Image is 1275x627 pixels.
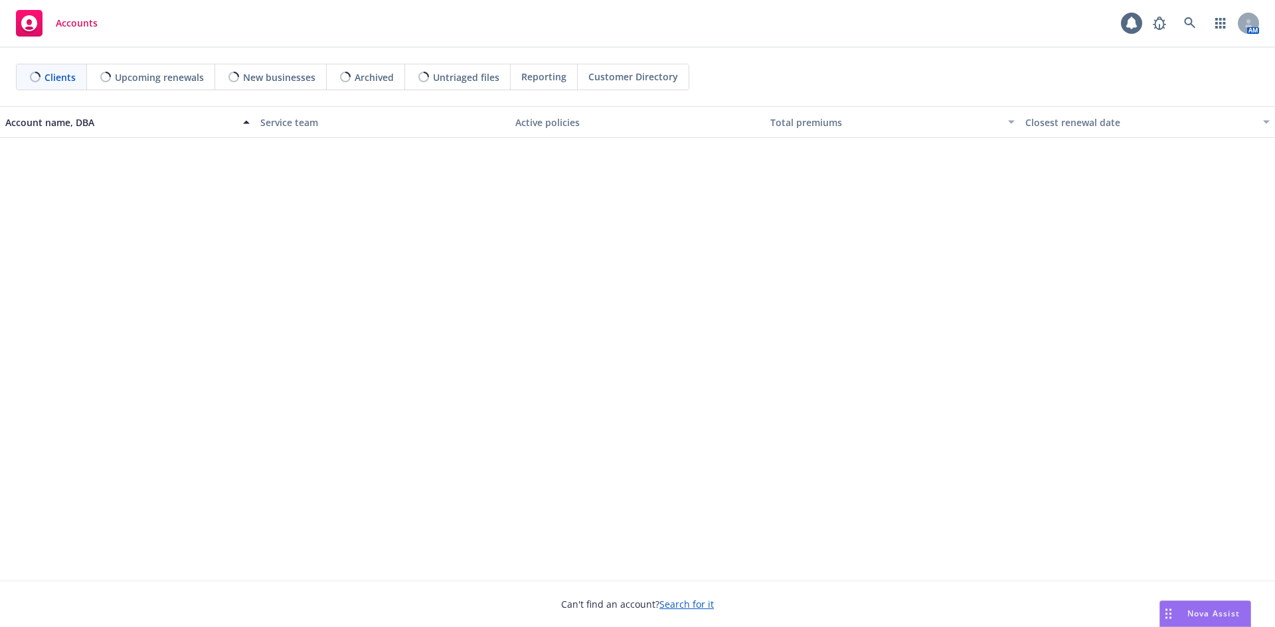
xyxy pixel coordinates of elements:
a: Search for it [659,598,714,610]
div: Service team [260,115,505,129]
span: Archived [355,70,394,84]
span: Clients [44,70,76,84]
a: Report a Bug [1146,10,1173,36]
div: Closest renewal date [1025,115,1255,129]
span: Nova Assist [1187,608,1240,619]
span: Accounts [56,18,98,29]
button: Service team [255,106,510,138]
a: Switch app [1207,10,1234,36]
button: Nova Assist [1159,600,1251,627]
div: Drag to move [1160,601,1177,626]
span: Reporting [521,70,566,84]
div: Account name, DBA [5,115,235,129]
span: Untriaged files [433,70,499,84]
span: New businesses [243,70,315,84]
button: Active policies [510,106,765,138]
button: Closest renewal date [1020,106,1275,138]
span: Customer Directory [588,70,678,84]
div: Total premiums [770,115,1000,129]
span: Upcoming renewals [115,70,204,84]
a: Accounts [11,5,103,42]
button: Total premiums [765,106,1020,138]
span: Can't find an account? [561,597,714,611]
a: Search [1177,10,1203,36]
div: Active policies [515,115,760,129]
